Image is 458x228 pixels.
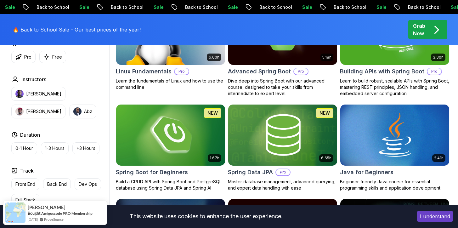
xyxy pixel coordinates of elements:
[28,205,65,210] span: [PERSON_NAME]
[21,76,46,83] h2: Instructors
[433,55,444,60] p: 3.30h
[122,4,142,10] p: Sale
[5,4,48,10] p: Back to School
[79,4,122,10] p: Back to School
[13,26,141,33] p: 🔥 Back to School Sale - Our best prices of the year!
[270,4,291,10] p: Sale
[45,145,65,151] p: 1-3 Hours
[11,178,39,190] button: Front End
[153,4,196,10] p: Back to School
[345,4,365,10] p: Sale
[340,78,450,97] p: Learn to build robust, scalable APIs with Spring Boot, mastering REST principles, JSON handling, ...
[73,107,82,116] img: instructor img
[116,78,225,90] p: Learn the fundamentals of Linux and how to use the command line
[209,55,219,60] p: 6.00h
[15,181,35,187] p: Front End
[11,87,65,101] button: instructor img[PERSON_NAME]
[11,51,36,63] button: Pro
[434,156,444,161] p: 2.41h
[28,217,38,222] span: [DATE]
[15,145,33,151] p: 0-1 Hour
[20,131,40,139] h2: Duration
[302,4,345,10] p: Back to School
[20,167,34,174] h2: Track
[26,108,61,115] p: [PERSON_NAME]
[43,178,71,190] button: Back End
[28,211,41,216] span: Bought
[76,145,95,151] p: +3 Hours
[175,68,189,75] p: Pro
[113,103,228,167] img: Spring Boot for Beginners card
[322,55,331,60] p: 5.18h
[11,105,65,118] button: instructor img[PERSON_NAME]
[228,168,273,177] h2: Spring Data JPA
[26,91,61,97] p: [PERSON_NAME]
[228,105,337,166] img: Spring Data JPA card
[15,90,24,98] img: instructor img
[116,67,172,76] h2: Linux Fundamentals
[11,142,37,154] button: 0-1 Hour
[419,4,439,10] p: Sale
[44,217,64,222] a: ProveSource
[228,3,337,97] a: Advanced Spring Boot card5.18hAdvanced Spring BootProDive deep into Spring Boot with our advanced...
[228,179,337,191] p: Master database management, advanced querying, and expert data handling with ease
[5,202,25,223] img: provesource social proof notification image
[228,78,337,97] p: Dive deep into Spring Boot with our advanced course, designed to take your skills from intermedia...
[340,168,393,177] h2: Java for Beginners
[417,211,453,222] button: Accept cookies
[116,3,225,90] a: Linux Fundamentals card6.00hLinux FundamentalsProLearn the fundamentals of Linux and how to use t...
[340,104,450,191] a: Java for Beginners card2.41hJava for BeginnersBeginner-friendly Java course for essential program...
[196,4,216,10] p: Sale
[52,54,62,60] p: Free
[340,3,450,97] a: Building APIs with Spring Boot card3.30hBuilding APIs with Spring BootProLearn to build robust, s...
[413,22,425,37] p: Grab Now
[376,4,419,10] p: Back to School
[116,168,188,177] h2: Spring Boot for Beginners
[294,68,308,75] p: Pro
[276,169,290,175] p: Pro
[116,104,225,191] a: Spring Boot for Beginners card1.67hNEWSpring Boot for BeginnersBuild a CRUD API with Spring Boot ...
[69,105,96,118] button: instructor imgAbz
[47,181,67,187] p: Back End
[15,197,35,203] p: Full Stack
[11,194,39,206] button: Full Stack
[319,110,330,116] p: NEW
[75,178,101,190] button: Dev Ops
[48,4,68,10] p: Sale
[84,108,92,115] p: Abz
[340,67,424,76] h2: Building APIs with Spring Boot
[79,181,97,187] p: Dev Ops
[340,179,450,191] p: Beginner-friendly Java course for essential programming skills and application development
[228,104,337,191] a: Spring Data JPA card6.65hNEWSpring Data JPAProMaster database management, advanced querying, and ...
[228,4,270,10] p: Back to School
[116,179,225,191] p: Build a CRUD API with Spring Boot and PostgreSQL database using Spring Data JPA and Spring AI
[427,68,441,75] p: Pro
[207,110,218,116] p: NEW
[210,156,219,161] p: 1.67h
[41,142,69,154] button: 1-3 Hours
[15,107,24,116] img: instructor img
[39,51,66,63] button: Free
[340,105,449,166] img: Java for Beginners card
[41,211,93,216] a: Amigoscode PRO Membership
[24,54,31,60] p: Pro
[72,142,99,154] button: +3 Hours
[228,67,291,76] h2: Advanced Spring Boot
[5,209,407,223] div: This website uses cookies to enhance the user experience.
[321,156,331,161] p: 6.65h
